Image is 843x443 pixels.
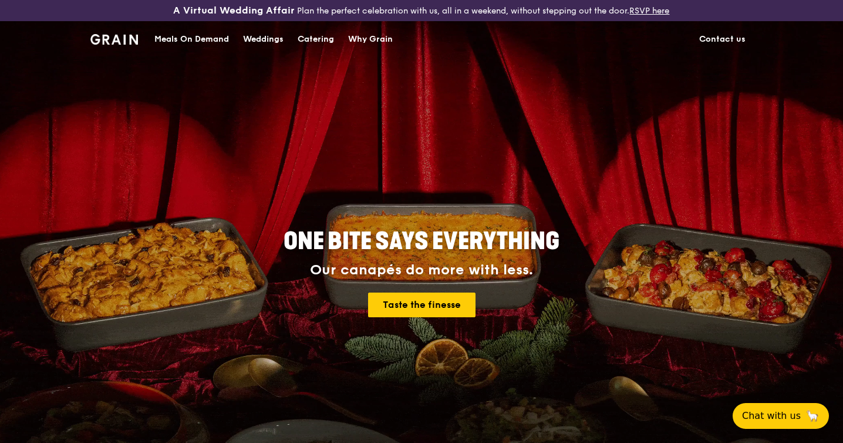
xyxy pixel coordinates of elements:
a: Contact us [692,22,753,57]
div: Catering [298,22,334,57]
div: Meals On Demand [154,22,229,57]
a: Why Grain [341,22,400,57]
button: Chat with us🦙 [733,403,829,429]
a: Taste the finesse [368,293,476,317]
a: GrainGrain [90,21,138,56]
a: Catering [291,22,341,57]
div: Weddings [243,22,284,57]
span: 🦙 [805,409,820,423]
h3: A Virtual Wedding Affair [173,5,295,16]
div: Our canapés do more with less. [210,262,633,278]
a: Weddings [236,22,291,57]
a: RSVP here [629,6,669,16]
span: ONE BITE SAYS EVERYTHING [284,227,559,256]
div: Plan the perfect celebration with us, all in a weekend, without stepping out the door. [140,5,702,16]
span: Chat with us [742,409,801,423]
img: Grain [90,34,138,45]
div: Why Grain [348,22,393,57]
